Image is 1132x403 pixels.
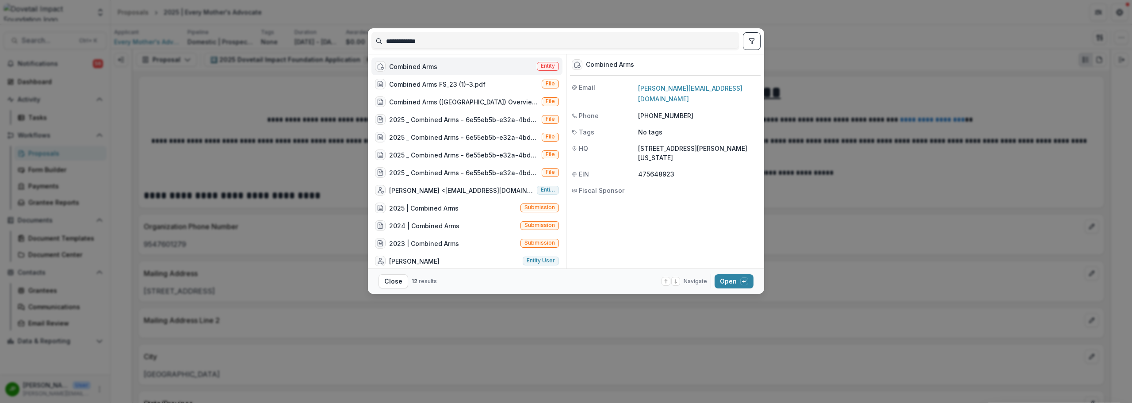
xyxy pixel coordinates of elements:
span: Submission [524,240,555,246]
span: Entity user [527,257,555,264]
a: [PERSON_NAME][EMAIL_ADDRESS][DOMAIN_NAME] [638,84,742,103]
div: Combined Arms FS_23 (1)-3.pdf [389,80,486,89]
span: File [546,151,555,157]
span: File [546,98,555,104]
div: Combined Arms [389,62,437,71]
p: 475648923 [638,169,759,179]
span: File [546,169,555,175]
div: 2024 | Combined Arms [389,221,459,230]
span: Entity user [541,187,555,193]
span: HQ [579,144,588,153]
span: Submission [524,222,555,228]
span: File [546,81,555,87]
p: [STREET_ADDRESS][PERSON_NAME][US_STATE] [638,144,759,162]
span: Phone [579,111,599,120]
span: Fiscal Sponsor [579,186,624,195]
div: 2025 _ Combined Arms - 6e55eb5b-e32a-4bd2-9ab3-2701fe9079fa (3).docx [389,133,538,142]
span: Navigate [684,277,707,285]
span: results [419,278,437,284]
span: 12 [412,278,417,284]
span: Tags [579,127,594,137]
div: Combined Arms [586,61,634,69]
span: File [546,116,555,122]
p: [PHONE_NUMBER] [638,111,759,120]
div: 2025 _ Combined Arms - 6e55eb5b-e32a-4bd2-9ab3-2701fe9079fa (1) (1).docx [389,150,538,160]
span: EIN [579,169,589,179]
div: 2025 | Combined Arms [389,203,459,213]
div: 2025 _ Combined Arms - 6e55eb5b-e32a-4bd2-9ab3-2701fe9079fa (5).docx [389,115,538,124]
span: Entity [541,63,555,69]
span: Submission [524,204,555,211]
button: Close [379,274,408,288]
button: Open [715,274,753,288]
button: toggle filters [743,32,761,50]
div: [PERSON_NAME] <[EMAIL_ADDRESS][DOMAIN_NAME]> <[EMAIL_ADDRESS][DOMAIN_NAME]> [389,186,533,195]
span: Email [579,83,595,92]
p: No tags [638,127,662,137]
div: [PERSON_NAME] [389,257,440,266]
div: 2023 | Combined Arms [389,239,459,248]
div: 2025 _ Combined Arms - 6e55eb5b-e32a-4bd2-9ab3-2701fe9079fa (4).docx [389,168,538,177]
div: Combined Arms ([GEOGRAPHIC_DATA]) Overview.pdf [389,97,538,107]
span: File [546,134,555,140]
